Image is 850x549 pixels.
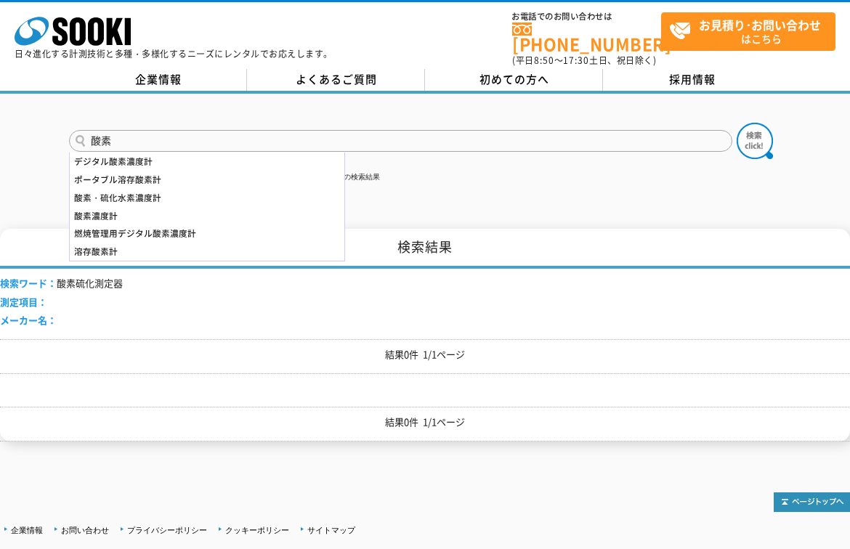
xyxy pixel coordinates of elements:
div: 燃焼管理用デジタル酸素濃度計 [70,224,344,243]
a: 企業情報 [11,526,43,534]
span: お電話でのお問い合わせは [512,12,661,21]
input: 商品名、型式、NETIS番号を入力してください [69,130,732,152]
a: クッキーポリシー [225,526,289,534]
a: お問い合わせ [61,526,109,534]
div: 酸素・硫化水素濃度計 [70,189,344,207]
a: お見積り･お問い合わせはこちら [661,12,835,51]
a: 企業情報 [69,69,247,91]
span: 17:30 [563,54,589,67]
img: トップページへ [774,492,850,512]
strong: お見積り･お問い合わせ [699,16,821,33]
a: [PHONE_NUMBER] [512,23,661,52]
span: はこちら [669,13,835,49]
div: ポータブル溶存酸素計 [70,171,344,189]
span: 8:50 [534,54,554,67]
img: btn_search.png [737,123,773,159]
a: 採用情報 [603,69,781,91]
div: 酸素濃度計 [70,207,344,225]
span: (平日 ～ 土日、祝日除く) [512,54,656,67]
div: デジタル酸素濃度計 [70,152,344,171]
a: よくあるご質問 [247,69,425,91]
a: プライバシーポリシー [127,526,207,534]
a: サイトマップ [307,526,355,534]
p: 日々進化する計測技術と多種・多様化するニーズにレンタルでお応えします。 [15,49,333,58]
div: 溶存酸素計 [70,243,344,261]
a: 初めての方へ [425,69,603,91]
span: 初めての方へ [479,71,549,87]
